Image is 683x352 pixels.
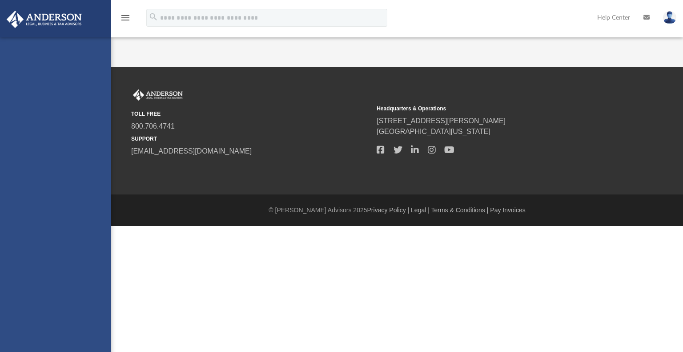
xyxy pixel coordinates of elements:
a: Legal | [411,206,430,214]
img: Anderson Advisors Platinum Portal [4,11,84,28]
img: Anderson Advisors Platinum Portal [131,89,185,101]
div: © [PERSON_NAME] Advisors 2025 [111,206,683,215]
small: Headquarters & Operations [377,105,616,113]
a: Privacy Policy | [367,206,410,214]
a: 800.706.4741 [131,122,175,130]
i: search [149,12,158,22]
small: SUPPORT [131,135,370,143]
a: menu [120,17,131,23]
i: menu [120,12,131,23]
img: User Pic [663,11,676,24]
a: Terms & Conditions | [431,206,489,214]
a: [STREET_ADDRESS][PERSON_NAME] [377,117,506,125]
a: [GEOGRAPHIC_DATA][US_STATE] [377,128,490,135]
a: [EMAIL_ADDRESS][DOMAIN_NAME] [131,147,252,155]
a: Pay Invoices [490,206,525,214]
small: TOLL FREE [131,110,370,118]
